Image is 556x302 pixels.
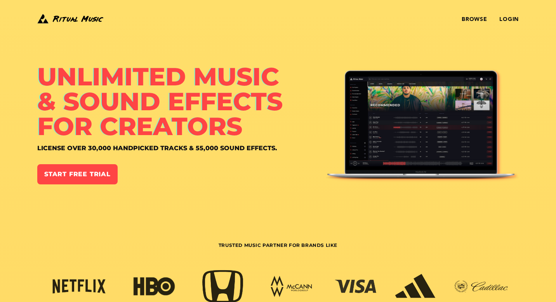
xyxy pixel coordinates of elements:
[37,242,519,267] h3: Trusted Music Partner for Brands Like
[37,145,326,152] h4: License over 30,000 handpicked tracks & 55,000 sound effects.
[326,68,519,186] img: Ritual Music
[48,277,110,297] img: netflix
[267,275,316,298] img: mccann
[37,164,118,184] a: Start Free Trial
[462,16,487,23] a: Browse
[37,64,326,139] h1: Unlimited Music & Sound Effects for Creators
[331,278,381,296] img: visa
[391,272,440,301] img: adidas
[499,16,519,23] a: Login
[129,276,179,298] img: hbo
[37,12,103,25] img: Ritual Music
[450,278,512,296] img: cadillac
